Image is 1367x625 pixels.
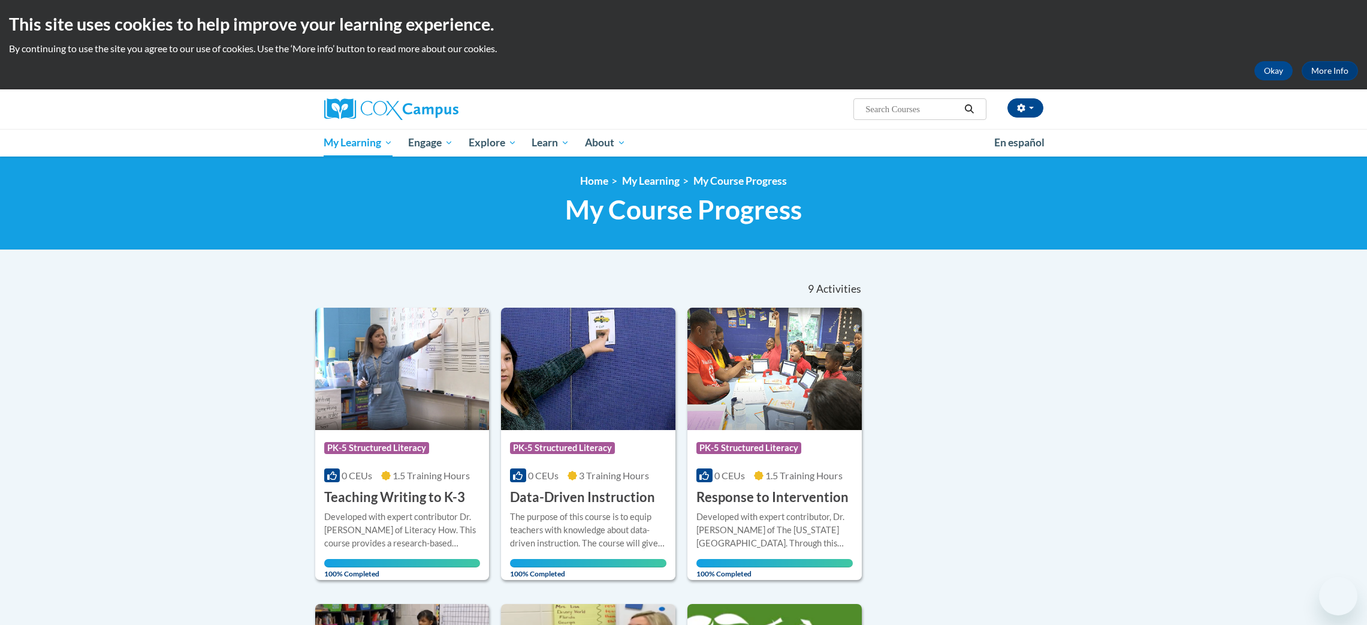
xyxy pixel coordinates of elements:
[469,136,517,150] span: Explore
[622,175,680,187] a: My Learning
[510,559,666,578] span: 100% Completed
[696,559,853,567] div: Your progress
[9,12,1358,36] h2: This site uses cookies to help improve your learning experience.
[510,510,666,550] div: The purpose of this course is to equip teachers with knowledge about data-driven instruction. The...
[532,136,569,150] span: Learn
[315,308,490,430] img: Course Logo
[510,488,655,507] h3: Data-Driven Instruction
[577,129,633,157] a: About
[1254,61,1293,80] button: Okay
[580,175,608,187] a: Home
[324,98,552,120] a: Cox Campus
[324,442,429,454] span: PK-5 Structured Literacy
[864,102,960,116] input: Search Courses
[585,136,626,150] span: About
[986,130,1052,155] a: En español
[510,442,615,454] span: PK-5 Structured Literacy
[324,488,465,507] h3: Teaching Writing to K-3
[687,308,862,430] img: Course Logo
[393,470,470,481] span: 1.5 Training Hours
[501,308,675,430] img: Course Logo
[714,470,745,481] span: 0 CEUs
[324,98,458,120] img: Cox Campus
[687,308,862,580] a: Course LogoPK-5 Structured Literacy0 CEUs1.5 Training Hours Response to InterventionDeveloped wit...
[765,470,843,481] span: 1.5 Training Hours
[960,102,978,116] button: Search
[9,42,1358,55] p: By continuing to use the site you agree to our use of cookies. Use the ‘More info’ button to read...
[461,129,524,157] a: Explore
[524,129,577,157] a: Learn
[324,136,393,150] span: My Learning
[342,470,372,481] span: 0 CEUs
[579,470,649,481] span: 3 Training Hours
[696,488,849,507] h3: Response to Intervention
[693,175,787,187] a: My Course Progress
[324,559,481,578] span: 100% Completed
[315,308,490,580] a: Course LogoPK-5 Structured Literacy0 CEUs1.5 Training Hours Teaching Writing to K-3Developed with...
[324,559,481,567] div: Your progress
[816,283,861,296] span: Activities
[510,559,666,567] div: Your progress
[306,129,1061,157] div: Main menu
[1007,98,1043,118] button: Account Settings
[324,510,481,550] div: Developed with expert contributor Dr. [PERSON_NAME] of Literacy How. This course provides a resea...
[1302,61,1358,80] a: More Info
[528,470,559,481] span: 0 CEUs
[400,129,461,157] a: Engage
[408,136,453,150] span: Engage
[565,194,802,226] span: My Course Progress
[696,510,853,550] div: Developed with expert contributor, Dr. [PERSON_NAME] of The [US_STATE][GEOGRAPHIC_DATA]. Through ...
[808,283,814,296] span: 9
[994,136,1045,149] span: En español
[696,442,801,454] span: PK-5 Structured Literacy
[316,129,401,157] a: My Learning
[1319,577,1357,615] iframe: Button to launch messaging window
[501,308,675,580] a: Course LogoPK-5 Structured Literacy0 CEUs3 Training Hours Data-Driven InstructionThe purpose of t...
[696,559,853,578] span: 100% Completed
